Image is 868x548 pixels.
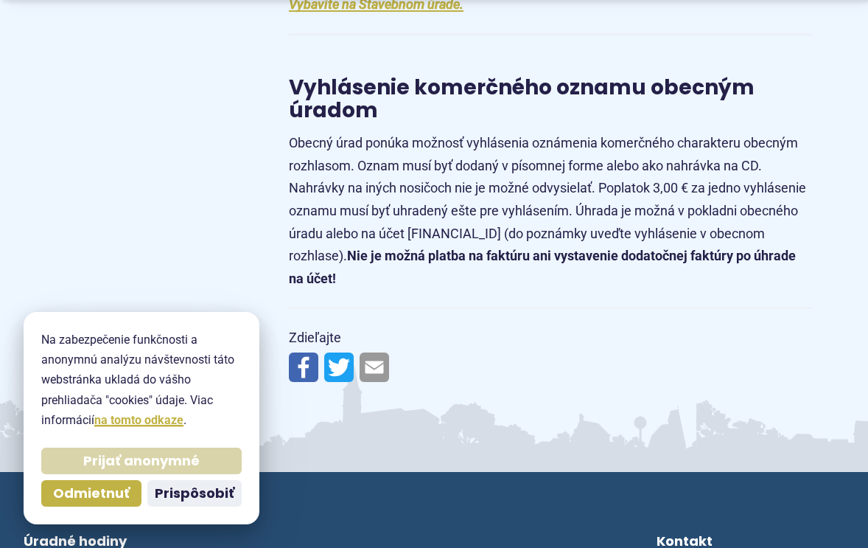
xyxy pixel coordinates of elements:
[41,448,242,474] button: Prijať anonymné
[289,73,755,125] span: Vyhlásenie komerčného oznamu obecným úradom
[41,480,141,507] button: Odmietnuť
[147,480,242,507] button: Prispôsobiť
[289,353,318,382] img: Zdieľať na Facebooku
[83,453,200,470] span: Prijať anonymné
[360,353,389,382] img: Zdieľať e-mailom
[289,327,812,350] p: Zdieľajte
[289,132,812,290] p: Obecný úrad ponúka možnosť vyhlásenia oznámenia komerčného charakteru obecným rozhlasom. Oznam mu...
[94,413,183,427] a: na tomto odkaze
[155,485,234,502] span: Prispôsobiť
[289,248,796,286] strong: Nie je možná platba na faktúru ani vystavenie dodatočnej faktúry po úhrade na účet!
[41,330,242,430] p: Na zabezpečenie funkčnosti a anonymnú analýzu návštevnosti táto webstránka ukladá do vášho prehli...
[53,485,130,502] span: Odmietnuť
[324,353,354,382] img: Zdieľať na Twitteri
